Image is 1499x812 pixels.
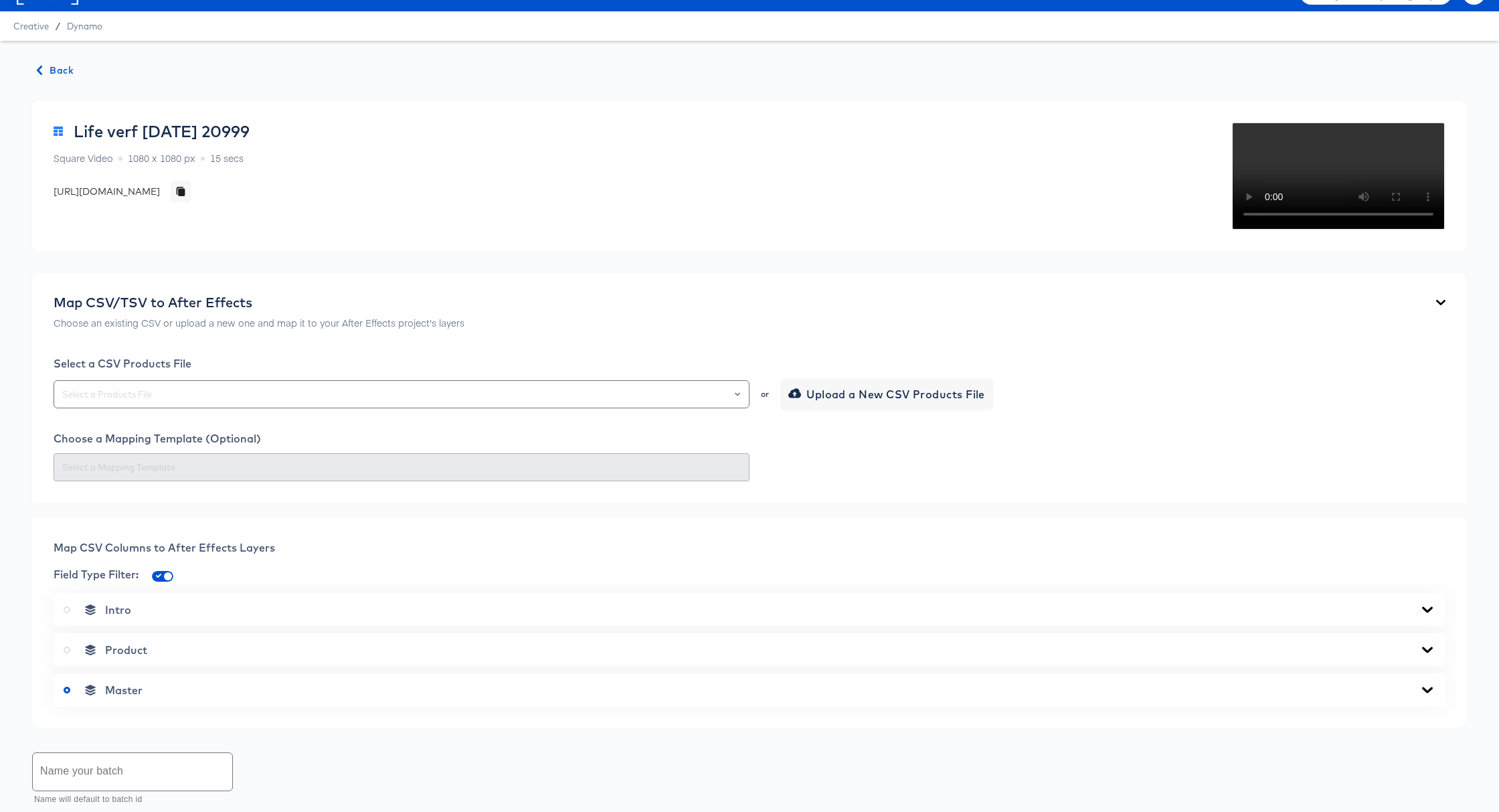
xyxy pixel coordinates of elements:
[54,541,275,554] span: Map CSV Columns to After Effects Layers
[54,151,113,165] span: Square Video
[32,62,79,79] button: Back
[60,387,743,402] input: Select a Products File
[54,316,464,329] p: Choose an existing CSV or upload a new one and map it to your After Effects project's layers
[67,21,102,31] a: Dynamo
[791,385,985,404] span: Upload a New CSV Products File
[105,683,143,697] span: Master
[60,460,743,475] input: Select a Mapping Template
[54,295,464,311] div: Map CSV/TSV to After Effects
[105,643,147,657] span: Product
[128,151,195,165] span: 1080 x 1080 px
[735,385,740,404] button: Open
[760,390,770,398] div: or
[54,185,160,198] div: [URL][DOMAIN_NAME]
[54,357,1445,370] div: Select a CSV Products File
[13,21,49,31] span: Creative
[1231,122,1445,230] video: Your browser does not support the video tag.
[780,378,993,410] button: Upload a New CSV Products File
[105,603,131,617] span: Intro
[49,21,67,31] span: /
[54,432,1445,445] div: Choose a Mapping Template (Optional)
[34,793,224,807] p: Name will default to batch id
[37,62,74,79] span: Back
[74,122,250,141] div: Life verf [DATE] 20999
[54,568,139,581] span: Field Type Filter:
[210,151,244,165] span: 15 secs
